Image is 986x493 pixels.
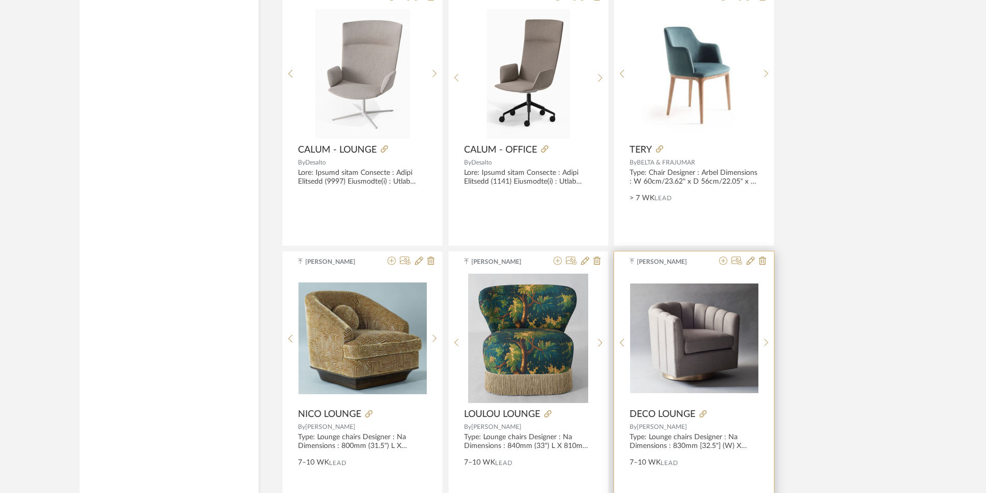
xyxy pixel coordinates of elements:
[305,424,355,430] span: [PERSON_NAME]
[487,9,570,139] img: CALUM - OFFICE
[298,409,361,420] span: NICO LOUNGE
[298,433,427,451] div: Type: Lounge chairs Designer : Na Dimensions : 800mm (31.5") L X 915mm (36") D x 825mm (32.5") H ...
[464,144,537,156] span: CALUM - OFFICE
[464,159,471,166] span: By
[471,257,536,266] span: [PERSON_NAME]
[630,144,652,156] span: TERY
[630,193,654,204] span: > 7 WK
[661,459,678,467] span: Lead
[298,169,427,186] div: Lore: Ipsumd sitam Consecte : Adipi Elitsedd (9997) Eiusmodte(i) : Utlab Etdolo - Magna 2 Aliqu e...
[471,159,492,166] span: Desalto
[305,257,370,266] span: [PERSON_NAME]
[495,459,513,467] span: Lead
[298,424,305,430] span: By
[305,159,326,166] span: Desalto
[654,195,672,202] span: Lead
[630,169,758,186] div: Type: Chair Designer : Arbel Dimensions : W 60cm/23.62" x D 56cm/22.05" x H 86cm/33.86" Material ...
[464,424,471,430] span: By
[315,9,410,139] img: CALUM - LOUNGE
[298,282,427,394] img: NICO LOUNGE
[298,457,329,468] span: 7–10 WK
[630,457,661,468] span: 7–10 WK
[637,424,687,430] span: [PERSON_NAME]
[329,459,347,467] span: Lead
[468,274,588,403] img: LOULOU LOUNGE
[637,257,702,266] span: [PERSON_NAME]
[464,433,593,451] div: Type: Lounge chairs Designer : Na Dimensions : 840mm (33") L X 810mm (32") D x 780mm (30.5") H Se...
[298,159,305,166] span: By
[630,159,637,166] span: By
[630,15,758,132] img: TERY
[630,283,758,393] img: DECO LOUNGE
[630,433,758,451] div: Type: Lounge chairs Designer : Na Dimensions : 830mm [32.5"] (W) X 820mm [32.5"] (D) X 765mm [30"...
[464,457,495,468] span: 7–10 WK
[464,169,593,186] div: Lore: Ipsumd sitam Consecte : Adipi Elitsedd (1141) Eiusmodte(i) : Utlab Etdolo - MAGNAALIQ 7 ENI...
[630,424,637,430] span: By
[637,159,695,166] span: BELTA & FRAJUMAR
[298,144,377,156] span: CALUM - LOUNGE
[630,274,758,403] div: 1
[630,409,695,420] span: DECO LOUNGE
[464,409,540,420] span: LOULOU LOUNGE
[464,9,592,139] div: 0
[471,424,521,430] span: [PERSON_NAME]
[464,274,592,403] div: 0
